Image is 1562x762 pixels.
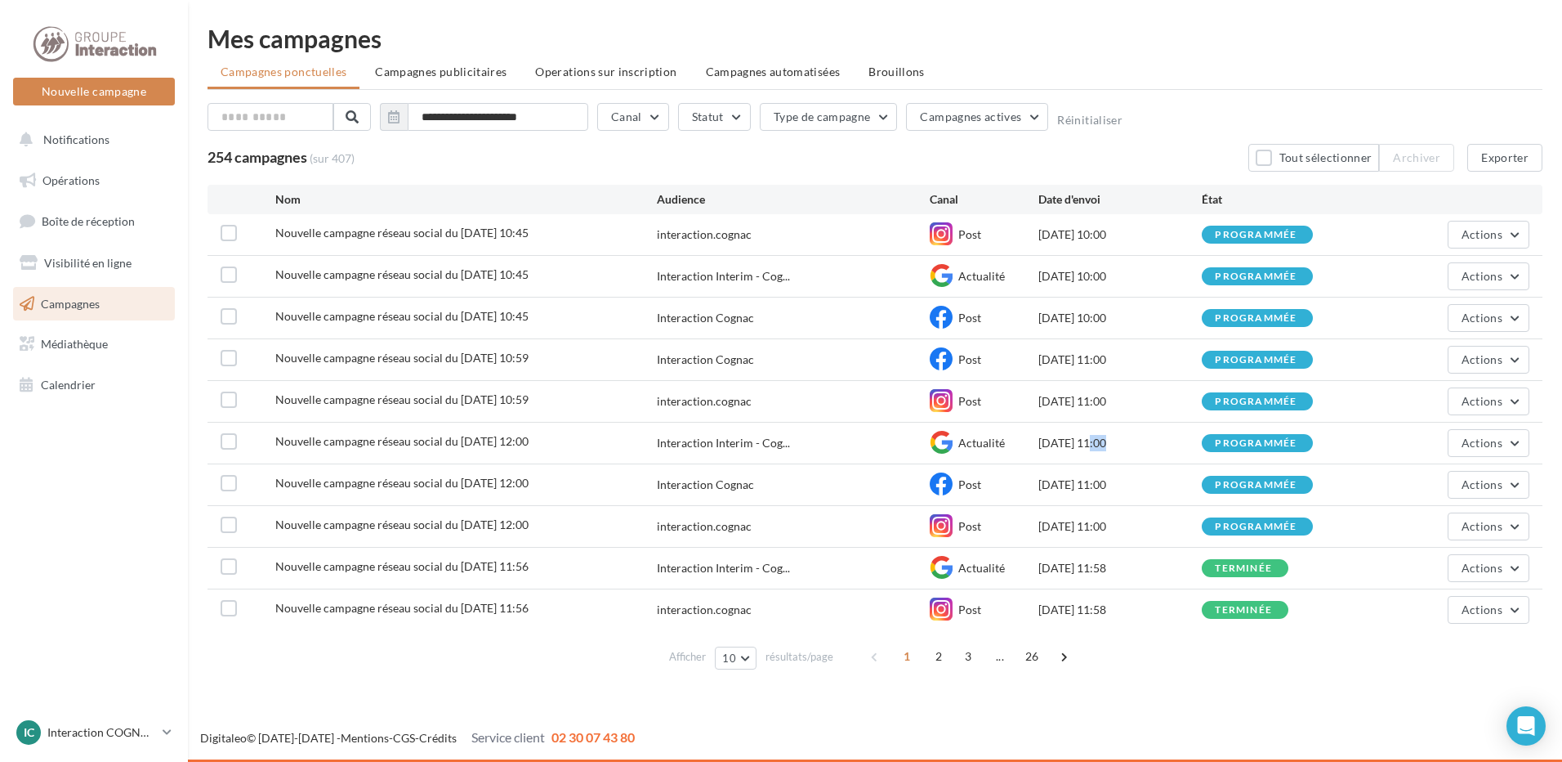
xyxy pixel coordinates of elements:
div: interaction.cognac [657,226,752,243]
span: Actions [1462,269,1502,283]
div: programmée [1215,397,1296,407]
a: IC Interaction COGNAC [13,717,175,748]
span: Interaction Interim - Cog... [657,268,790,285]
button: Actions [1448,596,1529,624]
button: Actions [1448,471,1529,499]
a: Campagnes [10,287,178,321]
span: Campagnes publicitaires [375,65,507,78]
span: Médiathèque [41,337,108,351]
span: Actions [1462,436,1502,450]
button: 10 [715,647,756,670]
span: Nouvelle campagne réseau social du 04-09-2025 10:45 [275,309,529,323]
div: Interaction Cognac [657,310,754,326]
a: Visibilité en ligne [10,246,178,280]
button: Actions [1448,554,1529,582]
div: [DATE] 11:00 [1038,393,1202,410]
div: interaction.cognac [657,393,752,410]
div: [DATE] 11:58 [1038,560,1202,576]
button: Réinitialiser [1057,114,1122,127]
span: 1 [894,643,920,670]
div: programmée [1215,522,1296,532]
div: Audience [657,191,930,208]
span: 26 [1019,643,1046,670]
p: Interaction COGNAC [47,724,156,741]
span: résultats/page [765,649,833,665]
a: CGS [393,731,415,745]
div: État [1202,191,1365,208]
button: Notifications [10,123,172,157]
span: Operations sur inscription [535,65,676,78]
span: Nouvelle campagne réseau social du 04-09-2025 10:45 [275,267,529,281]
button: Archiver [1379,144,1454,172]
button: Actions [1448,262,1529,290]
span: Nouvelle campagne réseau social du 26-09-2025 12:00 [275,476,529,490]
div: Nom [275,191,657,208]
a: Digitaleo [200,731,247,745]
span: 254 campagnes [208,148,307,166]
button: Exporter [1467,144,1542,172]
div: [DATE] 11:58 [1038,602,1202,618]
span: Calendrier [41,378,96,392]
a: Opérations [10,164,178,198]
button: Campagnes actives [906,103,1048,131]
span: (sur 407) [310,150,355,167]
span: Afficher [669,649,706,665]
span: Nouvelle campagne réseau social du 26-09-2025 12:00 [275,434,529,448]
span: Nouvelle campagne réseau social du 26-09-2025 12:00 [275,518,529,531]
span: IC [24,724,34,741]
div: [DATE] 10:00 [1038,268,1202,285]
span: Actions [1462,519,1502,533]
div: programmée [1215,271,1296,282]
button: Actions [1448,304,1529,332]
span: Actualité [958,436,1005,450]
div: terminée [1215,605,1272,616]
button: Actions [1448,388,1529,415]
button: Actions [1448,429,1529,457]
span: Campagnes [41,296,100,310]
span: 02 30 07 43 80 [551,729,635,745]
a: Calendrier [10,368,178,402]
span: 2 [926,643,952,670]
span: 10 [722,652,736,665]
a: Boîte de réception [10,204,178,239]
button: Actions [1448,221,1529,249]
span: © [DATE]-[DATE] - - - [200,731,635,745]
div: [DATE] 11:00 [1038,477,1202,493]
span: Actions [1462,394,1502,408]
span: Post [958,311,981,325]
button: Nouvelle campagne [13,78,175,105]
button: Canal [597,103,669,131]
span: Interaction Interim - Cog... [657,435,790,451]
span: Actualité [958,269,1005,283]
span: Actions [1462,311,1502,325]
span: Nouvelle campagne réseau social du 04-09-2025 10:59 [275,392,529,406]
span: Nouvelle campagne réseau social du 04-09-2025 10:59 [275,351,529,365]
span: ... [987,643,1013,670]
span: Actions [1462,603,1502,616]
span: Post [958,477,981,491]
button: Actions [1448,346,1529,374]
button: Type de campagne [760,103,898,131]
span: Post [958,394,981,408]
div: [DATE] 11:00 [1038,435,1202,451]
span: Campagnes automatisées [706,65,841,78]
div: [DATE] 10:00 [1038,226,1202,243]
span: Nouvelle campagne réseau social du 26-09-2025 11:56 [275,601,529,615]
span: 3 [955,643,981,670]
div: programmée [1215,230,1296,240]
div: programmée [1215,355,1296,365]
div: Open Intercom Messenger [1506,706,1546,746]
div: Interaction Cognac [657,477,754,493]
span: Brouillons [868,65,925,78]
div: interaction.cognac [657,602,752,618]
div: [DATE] 11:00 [1038,352,1202,368]
span: Visibilité en ligne [44,256,132,270]
div: Canal [930,191,1038,208]
span: Actualité [958,561,1005,575]
span: Actions [1462,352,1502,366]
a: Médiathèque [10,327,178,361]
span: Boîte de réception [42,214,135,228]
div: Interaction Cognac [657,352,754,368]
div: [DATE] 10:00 [1038,310,1202,326]
span: Actions [1462,227,1502,241]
